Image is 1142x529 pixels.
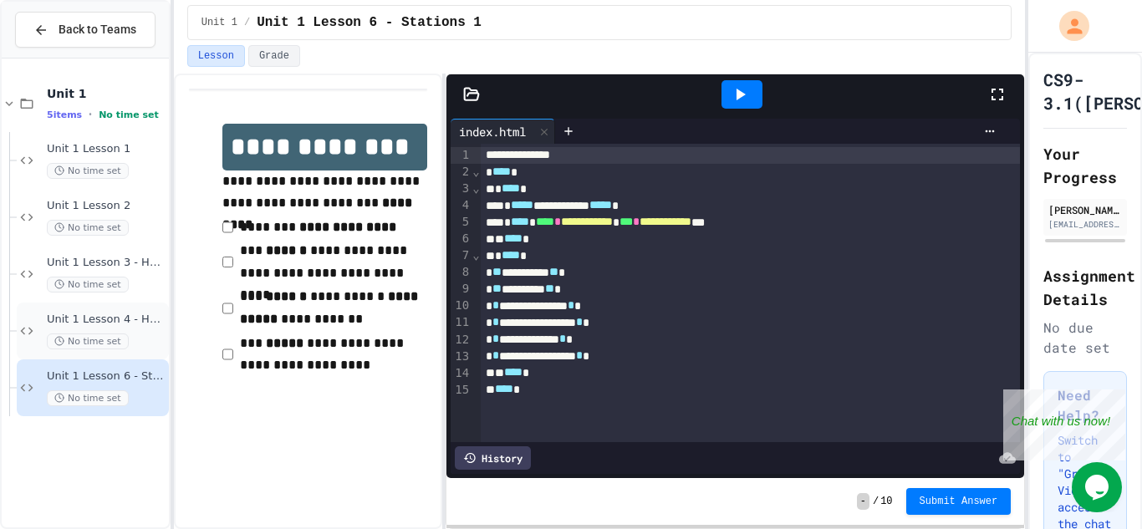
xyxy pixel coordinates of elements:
[472,248,480,262] span: Fold line
[89,108,92,121] span: •
[451,147,472,164] div: 1
[47,86,166,101] span: Unit 1
[873,495,879,508] span: /
[47,220,129,236] span: No time set
[1048,202,1122,217] div: [PERSON_NAME]
[1058,385,1113,425] h3: Need Help?
[1043,142,1127,189] h2: Your Progress
[451,119,555,144] div: index.html
[1072,462,1125,512] iframe: chat widget
[47,313,166,327] span: Unit 1 Lesson 4 - Headlines Lab
[47,163,129,179] span: No time set
[248,45,300,67] button: Grade
[906,488,1012,515] button: Submit Answer
[47,109,82,120] span: 5 items
[451,197,472,214] div: 4
[920,495,998,508] span: Submit Answer
[451,123,534,140] div: index.html
[99,109,159,120] span: No time set
[472,181,480,195] span: Fold line
[451,365,472,382] div: 14
[47,369,166,384] span: Unit 1 Lesson 6 - Stations 1
[451,247,472,264] div: 7
[1042,7,1094,45] div: My Account
[880,495,892,508] span: 10
[451,181,472,197] div: 3
[451,298,472,314] div: 10
[451,264,472,281] div: 8
[47,142,166,156] span: Unit 1 Lesson 1
[451,214,472,231] div: 5
[244,16,250,29] span: /
[1043,264,1127,311] h2: Assignment Details
[1043,318,1127,358] div: No due date set
[451,382,472,399] div: 15
[47,199,166,213] span: Unit 1 Lesson 2
[59,21,136,38] span: Back to Teams
[451,231,472,247] div: 6
[1003,389,1125,460] iframe: chat widget
[451,164,472,181] div: 2
[47,256,166,270] span: Unit 1 Lesson 3 - Heading and paragraph tags
[451,332,472,348] div: 12
[47,390,129,406] span: No time set
[472,165,480,178] span: Fold line
[47,333,129,349] span: No time set
[257,13,482,33] span: Unit 1 Lesson 6 - Stations 1
[451,348,472,365] div: 13
[47,277,129,292] span: No time set
[451,314,472,331] div: 11
[857,493,869,510] span: -
[455,446,531,470] div: History
[1048,218,1122,231] div: [EMAIL_ADDRESS][DOMAIN_NAME]
[15,12,155,48] button: Back to Teams
[201,16,237,29] span: Unit 1
[451,281,472,298] div: 9
[187,45,245,67] button: Lesson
